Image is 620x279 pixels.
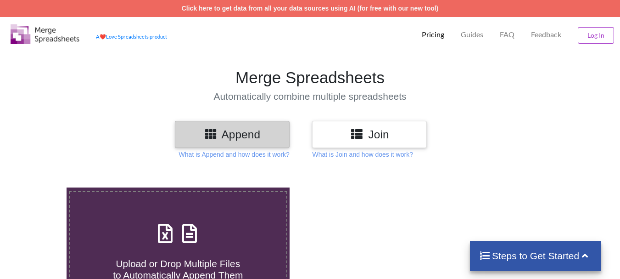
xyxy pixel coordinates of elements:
[96,34,167,40] a: AheartLove Spreadsheets product
[179,150,290,159] p: What is Append and how does it work?
[312,150,413,159] p: What is Join and how does it work?
[531,31,561,38] span: Feedback
[500,30,514,40] p: FAQ
[319,128,420,141] h3: Join
[100,34,106,40] span: heart
[578,27,614,44] button: Log In
[479,250,592,262] h4: Steps to Get Started
[11,24,79,44] img: Logo.png
[182,5,439,12] a: Click here to get data from all your data sources using AI (for free with our new tool)
[461,30,483,40] p: Guides
[182,128,283,141] h3: Append
[422,30,444,40] p: Pricing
